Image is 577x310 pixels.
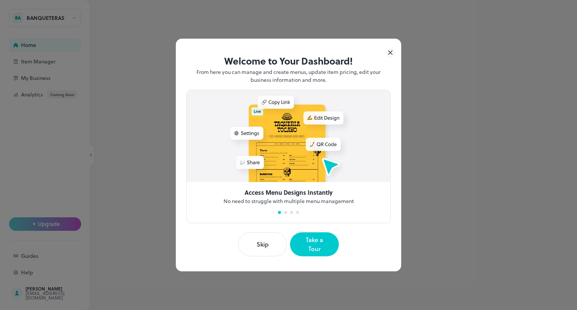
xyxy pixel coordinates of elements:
[186,68,391,84] p: From here you can manage and create menus, update item pricing, edit your business information an...
[245,188,332,197] p: Access Menu Designs Instantly
[224,197,354,205] p: No need to struggle with multiple menu management
[186,54,391,68] p: Welcome to Your Dashboard!
[187,90,390,182] img: intro-access-menu-design-1ff07d5f.jpg
[290,232,339,256] button: Take a Tour
[238,232,287,256] button: Skip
